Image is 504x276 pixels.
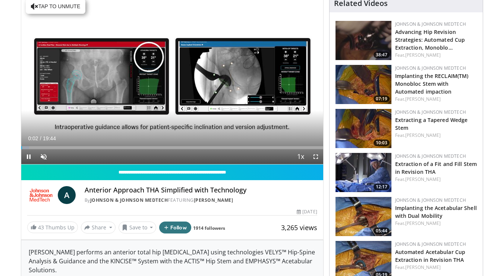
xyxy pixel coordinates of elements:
a: Automated Acetabular Cup Extraction in Revision THA [395,248,465,263]
a: Johnson & Johnson MedTech [395,153,466,159]
a: Extracting a Tapered Wedge Stem [395,116,468,131]
h4: Anterior Approach THA Simplified with Technology [85,186,317,194]
a: [PERSON_NAME] [405,220,441,226]
img: 0b84e8e2-d493-4aee-915d-8b4f424ca292.150x105_q85_crop-smart_upscale.jpg [336,109,391,148]
a: [PERSON_NAME] [405,132,441,138]
div: Feat. [395,52,477,59]
a: [PERSON_NAME] [405,264,441,270]
a: Johnson & Johnson MedTech [395,65,466,71]
button: Unmute [36,149,51,164]
div: [DATE] [297,208,317,215]
a: Extraction of a Fit and Fill Stem in Revision THA [395,160,477,175]
span: 38:47 [374,51,390,58]
div: Feat. [395,176,477,183]
div: Feat. [395,96,477,103]
img: 9c1ab193-c641-4637-bd4d-10334871fca9.150x105_q85_crop-smart_upscale.jpg [336,197,391,236]
a: Advancing Hip Revision Strategies: Automated Cup Extraction, Monoblo… [395,28,465,51]
img: ffc33e66-92ed-4f11-95c4-0a160745ec3c.150x105_q85_crop-smart_upscale.jpg [336,65,391,104]
a: Johnson & Johnson MedTech [395,241,466,247]
a: A [58,186,76,204]
a: [PERSON_NAME] [405,176,441,182]
a: 38:47 [336,21,391,60]
a: [PERSON_NAME] [405,52,441,58]
span: 05:44 [374,228,390,234]
a: [PERSON_NAME] [194,197,233,203]
img: 9f1a5b5d-2ba5-4c40-8e0c-30b4b8951080.150x105_q85_crop-smart_upscale.jpg [336,21,391,60]
a: 05:44 [336,197,391,236]
span: 43 [38,224,44,231]
span: / [40,135,41,141]
a: Johnson & Johnson MedTech [395,21,466,27]
div: Feat. [395,220,477,227]
a: [PERSON_NAME] [405,96,441,102]
a: Implanting the Acetabular Shell with Dual Mobility [395,204,477,219]
a: 1914 followers [193,225,225,231]
div: By FEATURING [85,197,317,204]
img: Johnson & Johnson MedTech [27,186,55,204]
span: 12:17 [374,184,390,190]
a: 12:17 [336,153,391,192]
div: Feat. [395,132,477,139]
a: 07:19 [336,65,391,104]
span: 07:19 [374,95,390,102]
a: Johnson & Johnson MedTech [90,197,168,203]
button: Save to [119,222,157,233]
a: Johnson & Johnson MedTech [395,197,466,203]
span: 3,265 views [281,223,317,232]
a: 43 Thumbs Up [27,222,78,233]
a: Implanting the RECLAIM(TM) Monobloc Stem with Automated impaction [395,72,469,95]
button: Follow [159,222,191,233]
span: 19:44 [43,135,56,141]
div: Feat. [395,264,477,271]
a: 10:03 [336,109,391,148]
span: 10:03 [374,139,390,146]
img: 82aed312-2a25-4631-ae62-904ce62d2708.150x105_q85_crop-smart_upscale.jpg [336,153,391,192]
span: 0:02 [28,135,38,141]
button: Playback Rate [293,149,308,164]
div: Progress Bar [21,146,323,149]
a: Johnson & Johnson MedTech [395,109,466,115]
button: Fullscreen [308,149,323,164]
button: Share [81,222,116,233]
button: Pause [21,149,36,164]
